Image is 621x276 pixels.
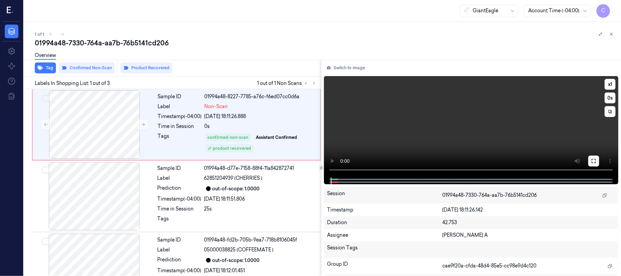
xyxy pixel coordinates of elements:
[158,215,202,226] div: Tags
[120,62,172,73] button: Product Recovered
[442,232,615,239] div: [PERSON_NAME] A
[158,165,202,172] div: Sample ID
[35,52,56,60] a: Overview
[158,113,202,120] div: Timestamp (-04:00)
[596,4,610,18] button: C
[158,236,202,244] div: Sample ID
[204,267,317,274] div: [DATE] 18:12:01.451
[205,103,228,110] span: Non-Scan
[42,166,49,173] button: Select row
[205,123,316,130] div: 0s
[158,123,202,130] div: Time in Session
[205,93,316,100] div: 01994a48-8227-7785-a76c-f6ed07cc0d6a
[327,206,442,214] div: Timestamp
[35,38,616,48] div: 01994a48-7330-764a-aa7b-76b5141cd206
[158,246,202,253] div: Label
[327,244,442,255] div: Session Tags
[208,145,251,151] div: product recovered
[35,80,110,87] span: Labels In Shopping List: 1 out of 3
[204,195,317,203] div: [DATE] 18:11:51.806
[256,134,297,141] div: Assistant Confirmed
[327,261,442,272] div: Group ID
[324,62,368,73] button: Switch to image
[204,236,317,244] div: 01994a48-fd2b-705b-9ea7-718b8106045f
[327,219,442,226] div: Duration
[327,232,442,239] div: Assignee
[257,79,318,87] span: 1 out of 1 Non Scans
[42,238,49,245] button: Select row
[212,185,260,192] div: out-of-scope: 1.0000
[158,185,202,193] div: Prediction
[158,256,202,264] div: Prediction
[442,262,536,270] span: cae9f20a-cfda-48d4-85e5-cc98e9d4c120
[204,246,274,253] span: 05000038825 (COFFEEMATE )
[204,175,263,182] span: 62851204939 (CHERRIES )
[158,93,202,100] div: Sample ID
[605,92,616,103] button: 0s
[59,62,115,73] button: Confirmed Non-Scan
[43,95,49,102] button: Select row
[158,133,202,153] div: Tags
[158,267,202,274] div: Timestamp (-04:00)
[158,195,202,203] div: Timestamp (-04:00)
[205,113,316,120] div: [DATE] 18:11:26.888
[158,103,202,110] div: Label
[35,31,44,37] span: 1 of 1
[442,219,615,226] div: 42.753
[158,175,202,182] div: Label
[212,257,260,264] div: out-of-scope: 1.0000
[158,205,202,213] div: Time in Session
[208,134,249,141] div: confirmed-non-scan
[204,165,317,172] div: 01994a48-d77e-7158-88f4-11a842872741
[204,205,317,213] div: 25s
[442,192,537,199] span: 01994a48-7330-764a-aa7b-76b5141cd206
[442,206,615,214] div: [DATE] 18:11:26.142
[605,79,616,90] button: x1
[327,190,442,201] div: Session
[35,62,56,73] button: Tag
